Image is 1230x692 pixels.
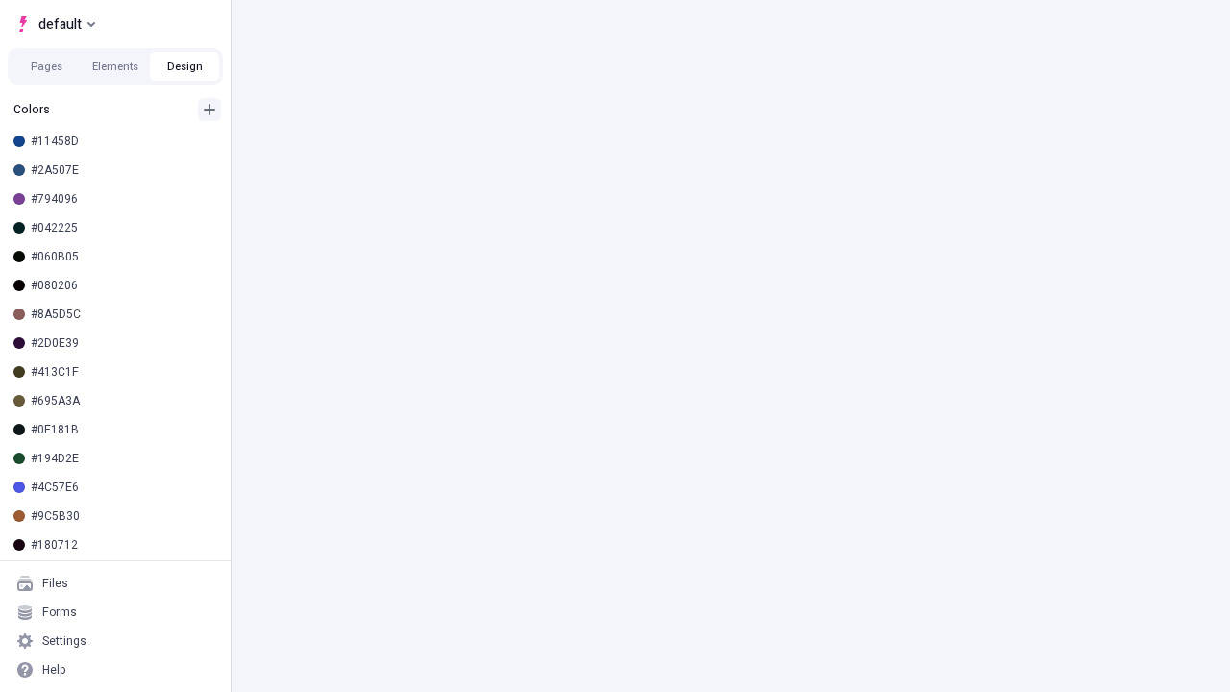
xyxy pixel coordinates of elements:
div: #794096 [31,191,215,207]
div: Help [42,662,66,678]
div: #9C5B30 [31,508,215,524]
div: #042225 [31,220,215,235]
div: #413C1F [31,364,215,380]
div: #11458D [31,134,215,149]
div: Files [42,576,68,591]
div: #194D2E [31,451,215,466]
div: #0E181B [31,422,215,437]
button: Elements [81,52,150,81]
span: default [38,12,82,36]
div: #180712 [31,537,215,553]
div: Settings [42,633,86,649]
div: #2D0E39 [31,335,215,351]
div: #695A3A [31,393,215,408]
div: #2A507E [31,162,215,178]
button: Pages [12,52,81,81]
button: Design [150,52,219,81]
div: Colors [13,102,190,117]
div: Forms [42,605,77,620]
div: #060B05 [31,249,215,264]
div: #8A5D5C [31,307,215,322]
div: #080206 [31,278,215,293]
div: #4C57E6 [31,480,215,495]
button: Select site [8,10,103,38]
